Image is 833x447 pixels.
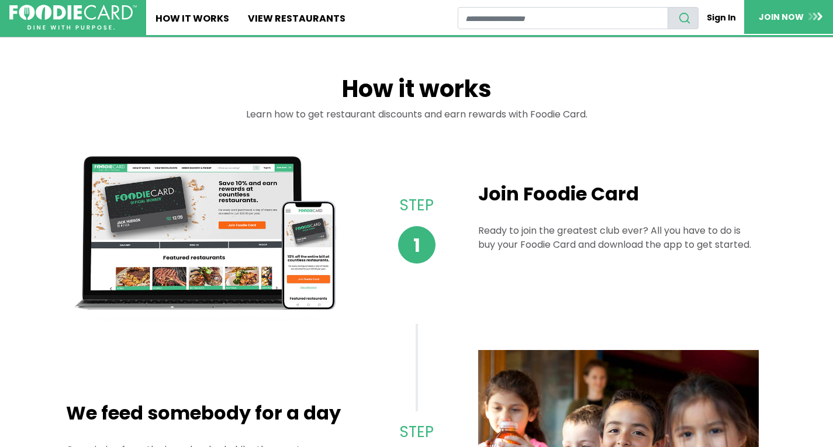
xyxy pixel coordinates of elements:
[668,7,699,29] button: search
[66,108,768,136] div: Learn how to get restaurant discounts and earn rewards with Foodie Card.
[66,402,347,424] h2: We feed somebody for a day
[384,421,449,443] p: Step
[9,5,137,30] img: FoodieCard; Eat, Drink, Save, Donate
[478,224,759,252] p: Ready to join the greatest club ever? All you have to do is buy your Foodie Card and download the...
[384,194,449,217] p: Step
[66,75,768,108] h1: How it works
[478,183,759,205] h2: Join Foodie Card
[458,7,668,29] input: restaurant search
[398,226,435,264] span: 1
[699,7,744,29] a: Sign In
